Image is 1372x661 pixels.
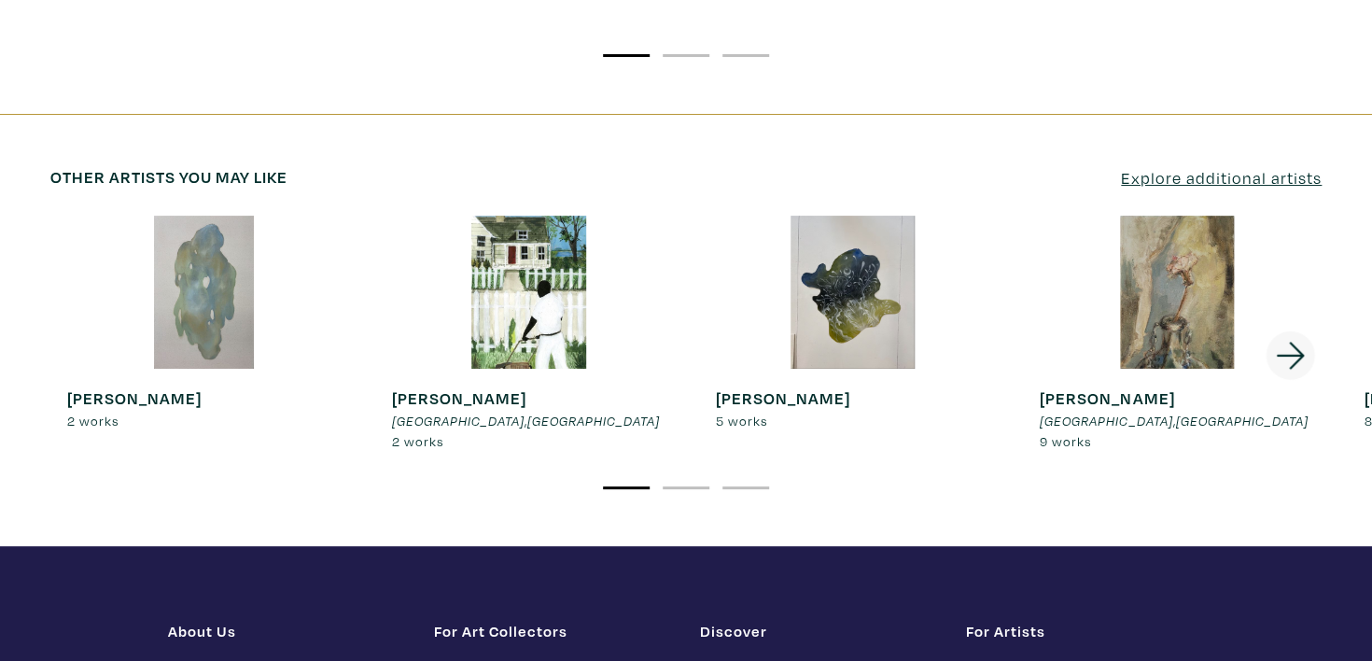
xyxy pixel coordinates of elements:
strong: [PERSON_NAME] [391,387,525,409]
strong: [PERSON_NAME] [1040,387,1174,409]
strong: [PERSON_NAME] [67,387,202,409]
button: 3 of 3 [722,54,769,57]
h1: For Art Collectors [434,622,672,640]
button: 1 of 3 [603,54,650,57]
span: 2 works [391,432,443,450]
h6: Other artists you may like [50,167,287,188]
a: [PERSON_NAME] 2 works [50,216,357,431]
h1: Discover [700,622,938,640]
em: [GEOGRAPHIC_DATA] [391,412,524,429]
em: [GEOGRAPHIC_DATA] [1175,412,1308,429]
a: [PERSON_NAME] [GEOGRAPHIC_DATA],[GEOGRAPHIC_DATA] 9 works [1023,216,1330,452]
button: 3 of 3 [722,486,769,489]
em: [GEOGRAPHIC_DATA] [526,412,659,429]
span: 2 works [67,412,119,429]
h1: About Us [168,622,406,640]
u: Explore additional artists [1121,167,1322,189]
span: 5 works [716,412,768,429]
button: 2 of 3 [663,486,709,489]
strong: [PERSON_NAME] [716,387,850,409]
button: 2 of 3 [663,54,709,57]
a: [PERSON_NAME] [GEOGRAPHIC_DATA],[GEOGRAPHIC_DATA] 2 works [374,216,681,452]
li: , [391,411,659,431]
span: 9 works [1040,432,1092,450]
a: Explore additional artists [1121,165,1322,190]
em: [GEOGRAPHIC_DATA] [1040,412,1172,429]
a: [PERSON_NAME] 5 works [699,216,1006,431]
li: , [1040,411,1308,431]
button: 1 of 3 [603,486,650,489]
h1: For Artists [966,622,1204,640]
